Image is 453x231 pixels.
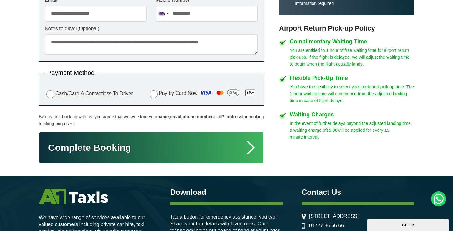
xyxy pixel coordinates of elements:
[279,24,414,32] h3: Airport Return Pick-up Policy
[302,189,414,196] h3: Contact Us
[39,132,264,164] button: Complete Booking
[77,26,99,31] span: (Optional)
[220,114,242,119] strong: IP address
[170,114,181,119] strong: email
[150,90,158,98] input: Pay by Card Now
[290,83,414,104] p: You have the flexibility to select your preferred pick-up time. The 1-hour waiting time will comm...
[290,47,414,67] p: You are entitled to 1 hour of free waiting time for airport return pick-ups. If the flight is del...
[45,89,133,98] label: Cash/Card & Contactless To Driver
[39,189,108,204] img: A1 Taxis St Albans
[290,39,414,44] h4: Complimentary Waiting Time
[295,1,408,6] p: Information required
[290,120,414,140] p: In the event of further delays beyond the adjusted landing time, a waiting charge of will be appl...
[156,6,171,21] div: United Kingdom: +44
[46,90,54,98] input: Cash/Card & Contactless To Driver
[302,214,414,219] li: [STREET_ADDRESS]
[290,112,414,117] h4: Waiting Charges
[170,189,283,196] h3: Download
[157,114,169,119] strong: name
[45,26,258,31] label: Notes to driver
[39,113,264,127] p: By creating booking with us, you agree that we will store your , , and for booking tracking purpo...
[45,70,97,76] legend: Payment Method
[290,75,414,81] h4: Flexible Pick-Up Time
[182,114,213,119] strong: phone number
[327,128,338,133] strong: £5.00
[309,223,344,229] a: 01727 86 66 66
[367,217,450,231] iframe: chat widget
[148,88,258,100] label: Pay by Card Now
